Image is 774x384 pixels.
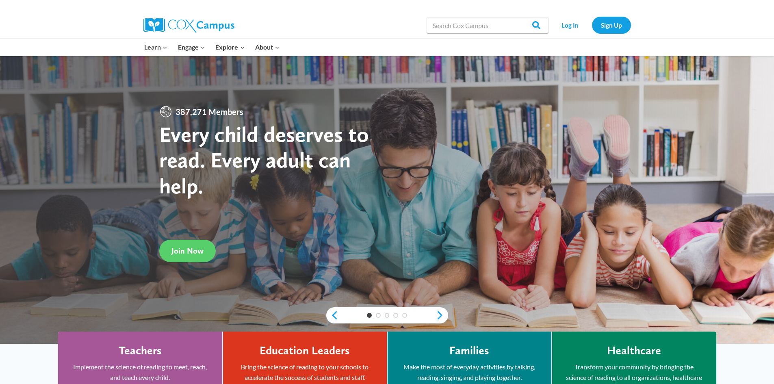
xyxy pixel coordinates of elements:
[553,17,631,33] nav: Secondary Navigation
[592,17,631,33] a: Sign Up
[70,362,210,382] p: Implement the science of reading to meet, reach, and teach every child.
[260,344,350,358] h4: Education Leaders
[326,310,338,320] a: previous
[171,246,204,256] span: Join Now
[385,313,390,318] a: 3
[178,42,205,52] span: Engage
[367,313,372,318] a: 1
[553,17,588,33] a: Log In
[172,105,247,118] span: 387,271 Members
[255,42,280,52] span: About
[449,344,489,358] h4: Families
[215,42,245,52] span: Explore
[376,313,381,318] a: 2
[139,39,285,56] nav: Primary Navigation
[393,313,398,318] a: 4
[159,121,369,199] strong: Every child deserves to read. Every adult can help.
[436,310,448,320] a: next
[159,240,216,262] a: Join Now
[119,344,162,358] h4: Teachers
[143,18,234,33] img: Cox Campus
[326,307,448,323] div: content slider buttons
[402,313,407,318] a: 5
[144,42,167,52] span: Learn
[235,362,375,382] p: Bring the science of reading to your schools to accelerate the success of students and staff.
[400,362,539,382] p: Make the most of everyday activities by talking, reading, singing, and playing together.
[427,17,549,33] input: Search Cox Campus
[607,344,661,358] h4: Healthcare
